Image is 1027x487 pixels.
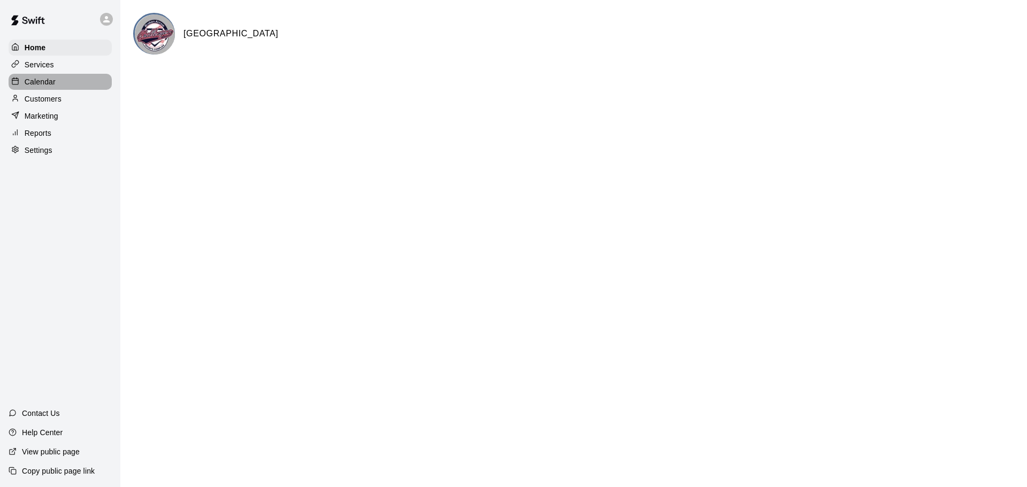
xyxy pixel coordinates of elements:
a: Marketing [9,108,112,124]
a: Calendar [9,74,112,90]
p: View public page [22,446,80,457]
p: Services [25,59,54,70]
p: Copy public page link [22,466,95,476]
p: Help Center [22,427,63,438]
a: Services [9,57,112,73]
p: Reports [25,128,51,138]
a: Reports [9,125,112,141]
p: Settings [25,145,52,156]
a: Settings [9,142,112,158]
p: Home [25,42,46,53]
img: Challenger Sports Complex logo [135,14,175,55]
a: Home [9,40,112,56]
h6: [GEOGRAPHIC_DATA] [183,27,278,41]
p: Contact Us [22,408,60,419]
a: Customers [9,91,112,107]
p: Marketing [25,111,58,121]
p: Customers [25,94,62,104]
p: Calendar [25,76,56,87]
